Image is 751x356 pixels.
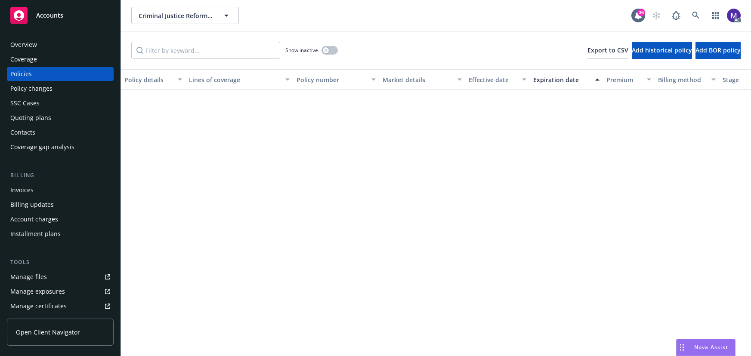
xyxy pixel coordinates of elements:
[10,67,32,81] div: Policies
[723,75,749,84] div: Stage
[10,82,53,95] div: Policy changes
[10,38,37,52] div: Overview
[7,111,114,125] a: Quoting plans
[676,339,736,356] button: Nova Assist
[285,46,318,54] span: Show inactive
[687,7,705,24] a: Search
[469,75,517,84] div: Effective date
[10,285,65,298] div: Manage exposures
[695,46,741,54] span: Add BOR policy
[695,42,741,59] button: Add BOR policy
[7,38,114,52] a: Overview
[7,183,114,197] a: Invoices
[668,7,685,24] a: Report a Bug
[603,69,655,90] button: Premium
[587,46,628,54] span: Export to CSV
[658,75,706,84] div: Billing method
[533,75,590,84] div: Expiration date
[10,183,34,197] div: Invoices
[694,344,728,351] span: Nova Assist
[465,69,530,90] button: Effective date
[10,52,37,66] div: Coverage
[297,75,366,84] div: Policy number
[383,75,452,84] div: Market details
[7,212,114,226] a: Account charges
[7,96,114,110] a: SSC Cases
[10,198,54,212] div: Billing updates
[727,9,741,22] img: photo
[7,198,114,212] a: Billing updates
[7,285,114,298] a: Manage exposures
[10,96,40,110] div: SSC Cases
[7,258,114,267] div: Tools
[7,140,114,154] a: Coverage gap analysis
[655,69,719,90] button: Billing method
[16,328,80,337] span: Open Client Navigator
[648,7,665,24] a: Start snowing
[10,140,74,154] div: Coverage gap analysis
[10,299,67,313] div: Manage certificates
[379,69,465,90] button: Market details
[7,52,114,66] a: Coverage
[293,69,379,90] button: Policy number
[7,270,114,284] a: Manage files
[7,227,114,241] a: Installment plans
[677,339,687,356] div: Drag to move
[637,9,645,16] div: 36
[587,42,628,59] button: Export to CSV
[10,227,61,241] div: Installment plans
[10,270,47,284] div: Manage files
[7,67,114,81] a: Policies
[707,7,724,24] a: Switch app
[139,11,213,20] span: Criminal Justice Reform Foundation
[632,42,692,59] button: Add historical policy
[7,3,114,28] a: Accounts
[36,12,63,19] span: Accounts
[606,75,642,84] div: Premium
[7,299,114,313] a: Manage certificates
[189,75,280,84] div: Lines of coverage
[124,75,173,84] div: Policy details
[131,7,239,24] button: Criminal Justice Reform Foundation
[10,212,58,226] div: Account charges
[131,42,280,59] input: Filter by keyword...
[121,69,185,90] button: Policy details
[632,46,692,54] span: Add historical policy
[7,82,114,95] a: Policy changes
[10,126,35,139] div: Contacts
[7,126,114,139] a: Contacts
[10,111,51,125] div: Quoting plans
[185,69,293,90] button: Lines of coverage
[530,69,603,90] button: Expiration date
[7,171,114,180] div: Billing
